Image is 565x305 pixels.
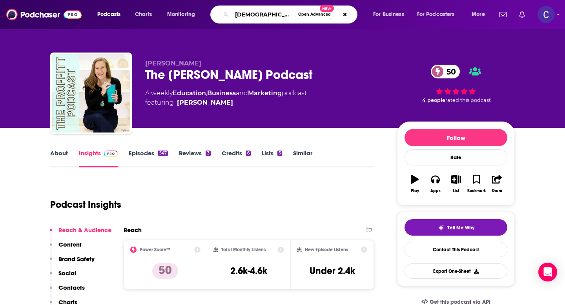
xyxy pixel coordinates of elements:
div: A weekly podcast [145,89,307,107]
span: 50 [439,65,460,78]
span: featuring [145,98,307,107]
img: tell me why sparkle [438,225,444,231]
a: Krystal Proffitt [177,98,233,107]
p: Contacts [58,284,85,291]
span: Monitoring [167,9,195,20]
div: 6 [246,151,251,156]
img: The Proffitt Podcast [52,54,130,133]
span: For Podcasters [417,9,455,20]
button: Share [487,170,507,198]
span: [PERSON_NAME] [145,60,201,67]
input: Search podcasts, credits, & more... [232,8,295,21]
a: About [50,149,68,167]
div: Search podcasts, credits, & more... [218,5,365,24]
a: Similar [293,149,312,167]
h3: 2.6k-4.6k [230,265,267,277]
button: open menu [412,8,466,21]
div: Apps [430,189,441,193]
a: 50 [431,65,460,78]
a: Reviews3 [179,149,210,167]
button: Reach & Audience [50,226,111,241]
a: Contact This Podcast [405,242,507,257]
button: Content [50,241,82,255]
h1: Podcast Insights [50,199,121,211]
img: Podchaser - Follow, Share and Rate Podcasts [6,7,82,22]
div: 5 [277,151,282,156]
p: Social [58,269,76,277]
span: rated this podcast [445,97,491,103]
span: For Business [373,9,404,20]
div: 547 [158,151,168,156]
a: Credits6 [222,149,251,167]
img: Podchaser Pro [104,151,118,157]
a: InsightsPodchaser Pro [79,149,118,167]
a: Show notifications dropdown [516,8,528,21]
p: 50 [152,263,178,279]
button: Social [50,269,76,284]
img: User Profile [538,6,555,23]
p: Brand Safety [58,255,95,263]
div: Share [492,189,502,193]
h2: Reach [124,226,142,234]
div: Open Intercom Messenger [538,263,557,281]
h2: Power Score™ [140,247,170,252]
a: Lists5 [262,149,282,167]
button: open menu [92,8,131,21]
button: List [446,170,466,198]
a: Show notifications dropdown [496,8,510,21]
span: Logged in as publicityxxtina [538,6,555,23]
button: Play [405,170,425,198]
a: Education [173,89,206,97]
button: Contacts [50,284,85,298]
button: Follow [405,129,507,146]
p: Reach & Audience [58,226,111,234]
div: Rate [405,149,507,165]
span: Tell Me Why [447,225,474,231]
button: open menu [162,8,205,21]
span: 4 people [422,97,445,103]
span: , [206,89,207,97]
p: Content [58,241,82,248]
button: open menu [368,8,414,21]
span: New [320,5,334,12]
div: 3 [206,151,210,156]
button: Open AdvancedNew [295,10,334,19]
span: Podcasts [97,9,120,20]
button: Show profile menu [538,6,555,23]
div: Play [411,189,419,193]
div: Bookmark [467,189,486,193]
h3: Under 2.4k [310,265,355,277]
button: Apps [425,170,445,198]
button: Export One-Sheet [405,263,507,279]
button: Brand Safety [50,255,95,270]
span: Open Advanced [298,13,331,16]
h2: New Episode Listens [305,247,348,252]
span: and [236,89,248,97]
a: Business [207,89,236,97]
button: Bookmark [466,170,487,198]
span: Charts [135,9,152,20]
a: Marketing [248,89,282,97]
h2: Total Monthly Listens [221,247,266,252]
span: More [472,9,485,20]
div: 50 4 peoplerated this podcast [397,60,515,108]
a: Episodes547 [129,149,168,167]
a: Charts [130,8,157,21]
button: open menu [466,8,495,21]
div: List [453,189,459,193]
button: tell me why sparkleTell Me Why [405,219,507,236]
